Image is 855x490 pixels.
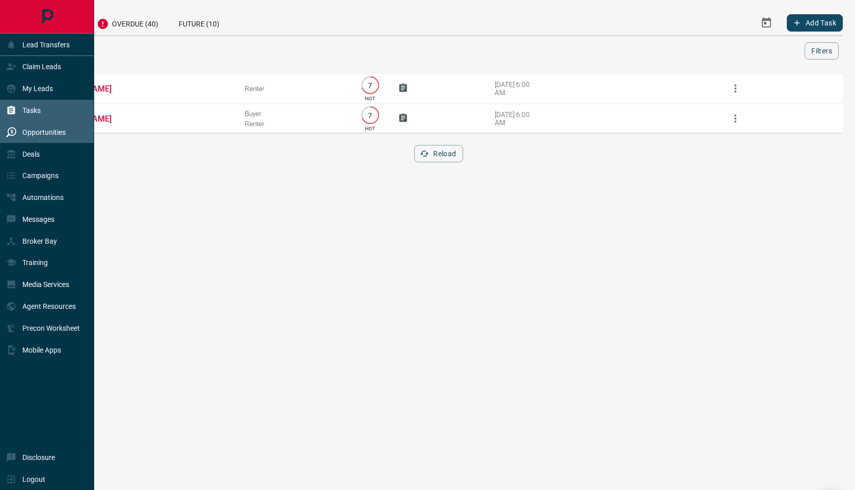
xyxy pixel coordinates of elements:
[245,109,341,118] div: Buyer
[495,80,538,97] div: [DATE] 6:00 AM
[754,11,779,35] button: Select Date Range
[805,42,839,60] button: Filters
[245,120,341,128] div: Renter
[787,14,843,32] button: Add Task
[495,110,538,127] div: [DATE] 6:00 AM
[87,10,168,35] div: Overdue (40)
[245,84,341,93] div: Renter
[365,96,375,101] p: HOT
[168,10,230,35] div: Future (10)
[414,145,463,162] button: Reload
[366,111,374,119] p: 7
[366,81,374,89] p: 7
[365,126,375,131] p: HOT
